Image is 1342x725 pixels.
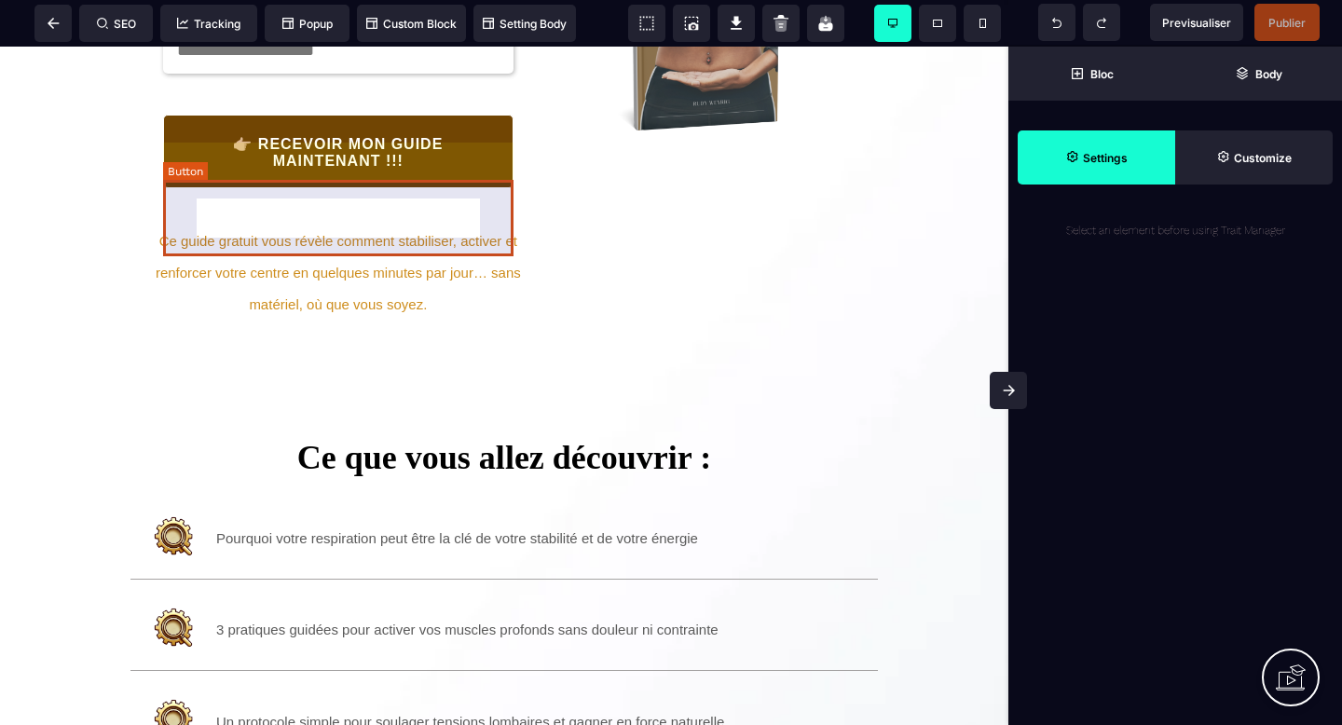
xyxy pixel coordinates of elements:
[216,465,698,527] text: Pourquoi votre respiration peut être la clé de votre stabilité et de votre énergie
[216,648,724,710] text: Un protocole simple pour soulager tensions lombaires et gagner en force naturelle
[1255,67,1282,81] strong: Body
[177,17,240,31] span: Tracking
[1008,47,1175,101] span: Open Blocks
[149,648,198,696] img: bd2dbc017025885eb26d68fd8e748303_1F572D9D-6342-4DA2-91B5-4F1FFF7393A9_copie.PNG
[149,465,198,513] img: bd2dbc017025885eb26d68fd8e748303_1F572D9D-6342-4DA2-91B5-4F1FFF7393A9_copie.PNG
[1268,16,1306,30] span: Publier
[366,17,457,31] span: Custom Block
[1018,130,1175,185] span: Settings
[149,556,198,605] img: bd2dbc017025885eb26d68fd8e748303_1F572D9D-6342-4DA2-91B5-4F1FFF7393A9_copie.PNG
[97,17,136,31] span: SEO
[1175,47,1342,101] span: Open Layer Manager
[282,17,333,31] span: Popup
[163,68,514,142] button: 👉🏼 RECEVOIR MON GUIDE MAINTENANT !!!
[673,5,710,42] span: Screenshot
[216,556,719,619] text: 3 pratiques guidées pour activer vos muscles profonds sans douleur ni contrainte
[1175,130,1333,185] span: Open Style Manager
[1234,151,1292,165] strong: Customize
[1090,67,1114,81] strong: Bloc
[152,362,857,442] text: Ce que vous allez découvrir :
[1162,16,1231,30] span: Previsualiser
[1008,214,1342,246] div: Select an element before using Trait Manager
[1150,4,1243,41] span: Preview
[1083,151,1128,165] strong: Settings
[628,5,665,42] span: View components
[483,17,567,31] span: Setting Body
